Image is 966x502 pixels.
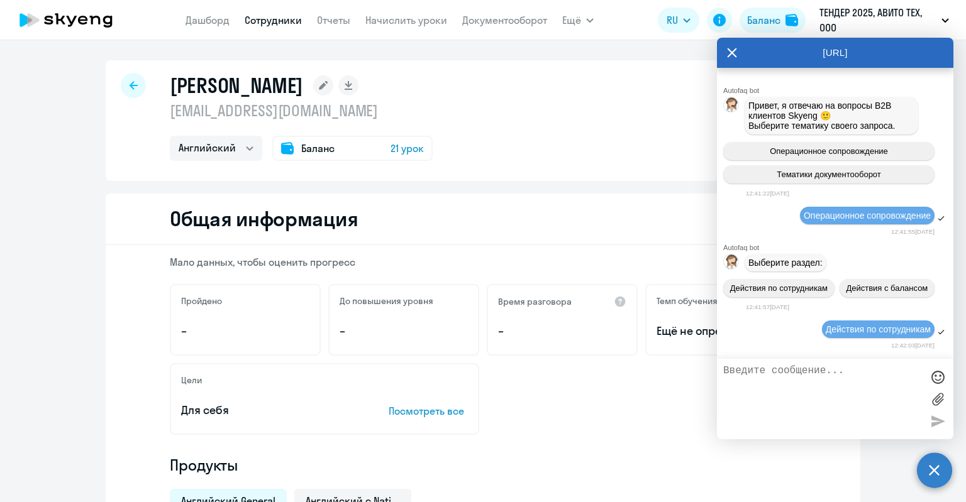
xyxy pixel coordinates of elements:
div: Autofaq bot [723,357,953,365]
span: Действия с балансом [846,283,928,293]
span: Действия по сотрудникам [730,283,828,293]
img: bot avatar [724,97,740,116]
span: 21 урок [391,141,424,156]
span: Действия по сотрудникам [826,324,931,334]
span: Привет, я отвечаю на вопросы B2B клиентов Skyeng 🙂 Выберите тематику своего запроса. [748,101,896,131]
span: Баланс [301,141,335,156]
span: RU [667,13,678,28]
img: bot avatar [724,254,740,273]
button: Тематики документооборот [723,165,935,183]
h5: До повышения уровня [340,295,433,307]
h5: Пройдено [181,295,222,307]
span: Тематики документооборот [777,170,881,179]
time: 12:42:03[DATE] [891,342,935,349]
h5: Темп обучения [657,295,718,307]
img: balance [786,14,798,26]
button: Балансbalance [740,8,806,33]
h2: Общая информация [170,206,358,231]
div: Autofaq bot [723,244,953,251]
span: Выберите раздел: [748,258,823,268]
h5: Время разговора [498,296,572,307]
button: Действия с балансом [840,279,935,297]
p: – [181,323,309,339]
div: Баланс [747,13,780,28]
a: Отчеты [317,14,350,26]
span: Операционное сопровождение [770,146,888,156]
span: Ещё [562,13,581,28]
h1: [PERSON_NAME] [170,73,303,98]
a: Начислить уроки [365,14,447,26]
h5: Цели [181,374,202,386]
p: – [498,323,626,339]
button: RU [658,8,699,33]
p: [EMAIL_ADDRESS][DOMAIN_NAME] [170,101,433,121]
p: Мало данных, чтобы оценить прогресс [170,255,796,269]
label: Лимит 10 файлов [928,390,947,408]
time: 12:41:57[DATE] [746,303,789,310]
a: Документооборот [462,14,547,26]
a: Сотрудники [245,14,302,26]
span: Ещё не определён [657,323,785,339]
button: Ещё [562,8,594,33]
button: Действия по сотрудникам [723,279,835,297]
button: Операционное сопровождение [723,142,935,160]
time: 12:41:55[DATE] [891,228,935,235]
time: 12:41:22[DATE] [746,190,789,197]
p: – [340,323,468,339]
p: ТЕНДЕР 2025, АВИТО ТЕХ, ООО [819,5,936,35]
span: Операционное сопровождение [804,210,931,221]
p: Для себя [181,402,350,418]
button: ТЕНДЕР 2025, АВИТО ТЕХ, ООО [813,5,955,35]
p: Посмотреть все [389,403,468,418]
div: Autofaq bot [723,87,953,94]
h4: Продукты [170,455,796,475]
a: Дашборд [186,14,230,26]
